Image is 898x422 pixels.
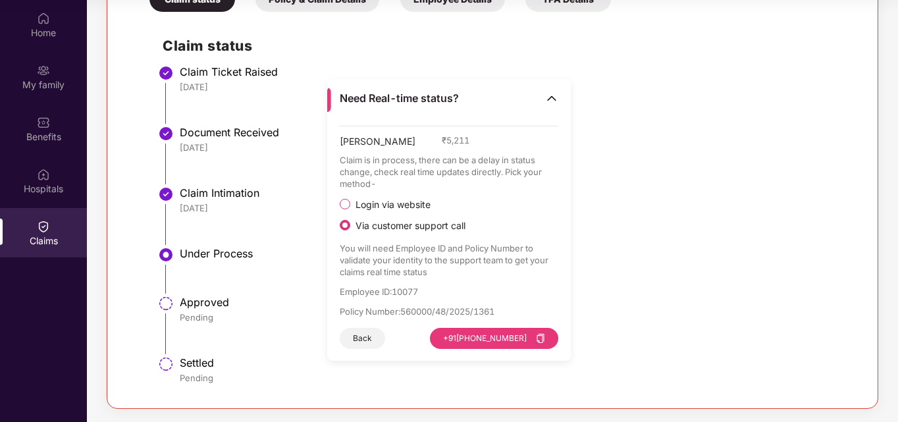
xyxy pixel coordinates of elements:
[180,142,849,153] div: [DATE]
[340,242,559,278] p: You will need Employee ID and Policy Number to validate your identity to the support team to get ...
[163,35,849,57] h2: Claim status
[545,92,558,105] img: Toggle Icon
[350,199,436,211] span: Login via website
[158,296,174,311] img: svg+xml;base64,PHN2ZyBpZD0iU3RlcC1QZW5kaW5nLTMyeDMyIiB4bWxucz0iaHR0cDovL3d3dy53My5vcmcvMjAwMC9zdm...
[37,12,50,25] img: svg+xml;base64,PHN2ZyBpZD0iSG9tZSIgeG1sbnM9Imh0dHA6Ly93d3cudzMub3JnLzIwMDAvc3ZnIiB3aWR0aD0iMjAiIG...
[350,220,471,232] span: Via customer support call
[340,328,385,349] button: Back
[340,305,559,317] p: Policy Number : 560000/48/2025/1361
[37,220,50,233] img: svg+xml;base64,PHN2ZyBpZD0iQ2xhaW0iIHhtbG5zPSJodHRwOi8vd3d3LnczLm9yZy8yMDAwL3N2ZyIgd2lkdGg9IjIwIi...
[180,296,849,309] div: Approved
[180,372,849,384] div: Pending
[158,356,174,372] img: svg+xml;base64,PHN2ZyBpZD0iU3RlcC1QZW5kaW5nLTMyeDMyIiB4bWxucz0iaHR0cDovL3d3dy53My5vcmcvMjAwMC9zdm...
[158,65,174,81] img: svg+xml;base64,PHN2ZyBpZD0iU3RlcC1Eb25lLTMyeDMyIiB4bWxucz0iaHR0cDovL3d3dy53My5vcmcvMjAwMC9zdmciIH...
[158,186,174,202] img: svg+xml;base64,PHN2ZyBpZD0iU3RlcC1Eb25lLTMyeDMyIiB4bWxucz0iaHR0cDovL3d3dy53My5vcmcvMjAwMC9zdmciIH...
[37,64,50,77] img: svg+xml;base64,PHN2ZyB3aWR0aD0iMjAiIGhlaWdodD0iMjAiIHZpZXdCb3g9IjAgMCAyMCAyMCIgZmlsbD0ibm9uZSIgeG...
[430,328,558,349] button: +91[PHONE_NUMBER]copy
[180,186,849,199] div: Claim Intimation
[340,286,559,298] p: Employee ID : 10077
[536,334,545,343] span: copy
[158,247,174,263] img: svg+xml;base64,PHN2ZyBpZD0iU3RlcC1BY3RpdmUtMzJ4MzIiIHhtbG5zPSJodHRwOi8vd3d3LnczLm9yZy8yMDAwL3N2Zy...
[340,92,459,105] span: Need Real-time status?
[180,356,849,369] div: Settled
[158,126,174,142] img: svg+xml;base64,PHN2ZyBpZD0iU3RlcC1Eb25lLTMyeDMyIiB4bWxucz0iaHR0cDovL3d3dy53My5vcmcvMjAwMC9zdmciIH...
[180,247,849,260] div: Under Process
[340,134,415,154] span: [PERSON_NAME]
[180,65,849,78] div: Claim Ticket Raised
[37,116,50,129] img: svg+xml;base64,PHN2ZyBpZD0iQmVuZWZpdHMiIHhtbG5zPSJodHRwOi8vd3d3LnczLm9yZy8yMDAwL3N2ZyIgd2lkdGg9Ij...
[180,126,849,139] div: Document Received
[180,202,849,214] div: [DATE]
[180,81,849,93] div: [DATE]
[37,168,50,181] img: svg+xml;base64,PHN2ZyBpZD0iSG9zcGl0YWxzIiB4bWxucz0iaHR0cDovL3d3dy53My5vcmcvMjAwMC9zdmciIHdpZHRoPS...
[442,134,469,146] span: ₹ 5,211
[340,154,559,190] p: Claim is in process, there can be a delay in status change, check real time updates directly. Pic...
[180,311,849,323] div: Pending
